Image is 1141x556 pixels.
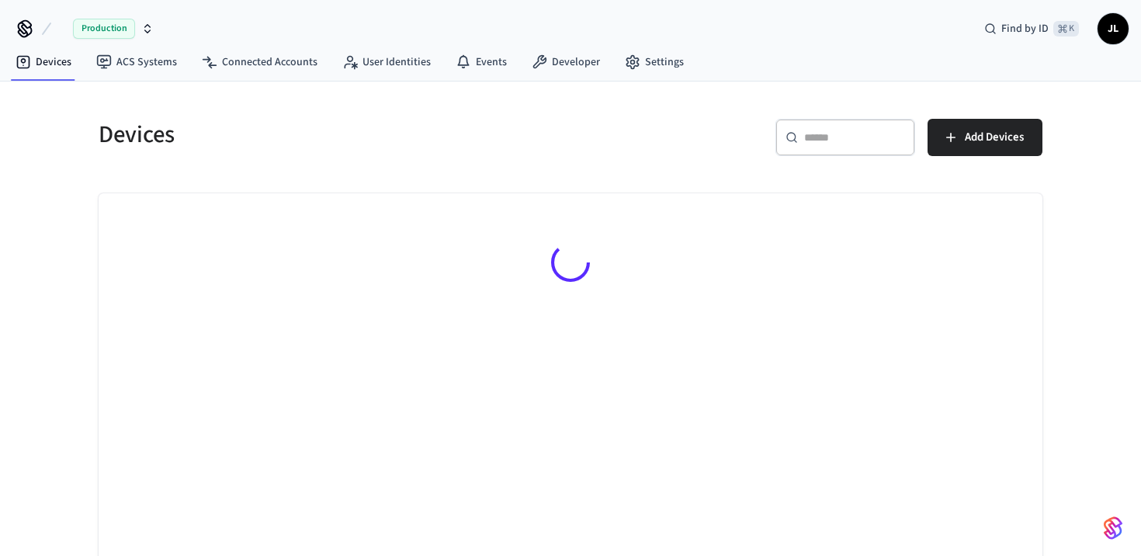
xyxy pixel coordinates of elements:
a: ACS Systems [84,48,189,76]
a: Connected Accounts [189,48,330,76]
span: Find by ID [1001,21,1049,36]
a: Events [443,48,519,76]
a: Settings [612,48,696,76]
span: ⌘ K [1053,21,1079,36]
div: Find by ID⌘ K [972,15,1091,43]
a: Devices [3,48,84,76]
a: User Identities [330,48,443,76]
button: Add Devices [928,119,1042,156]
h5: Devices [99,119,561,151]
span: Add Devices [965,127,1024,148]
span: JL [1099,15,1127,43]
a: Developer [519,48,612,76]
span: Production [73,19,135,39]
img: SeamLogoGradient.69752ec5.svg [1104,516,1122,540]
button: JL [1098,13,1129,44]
